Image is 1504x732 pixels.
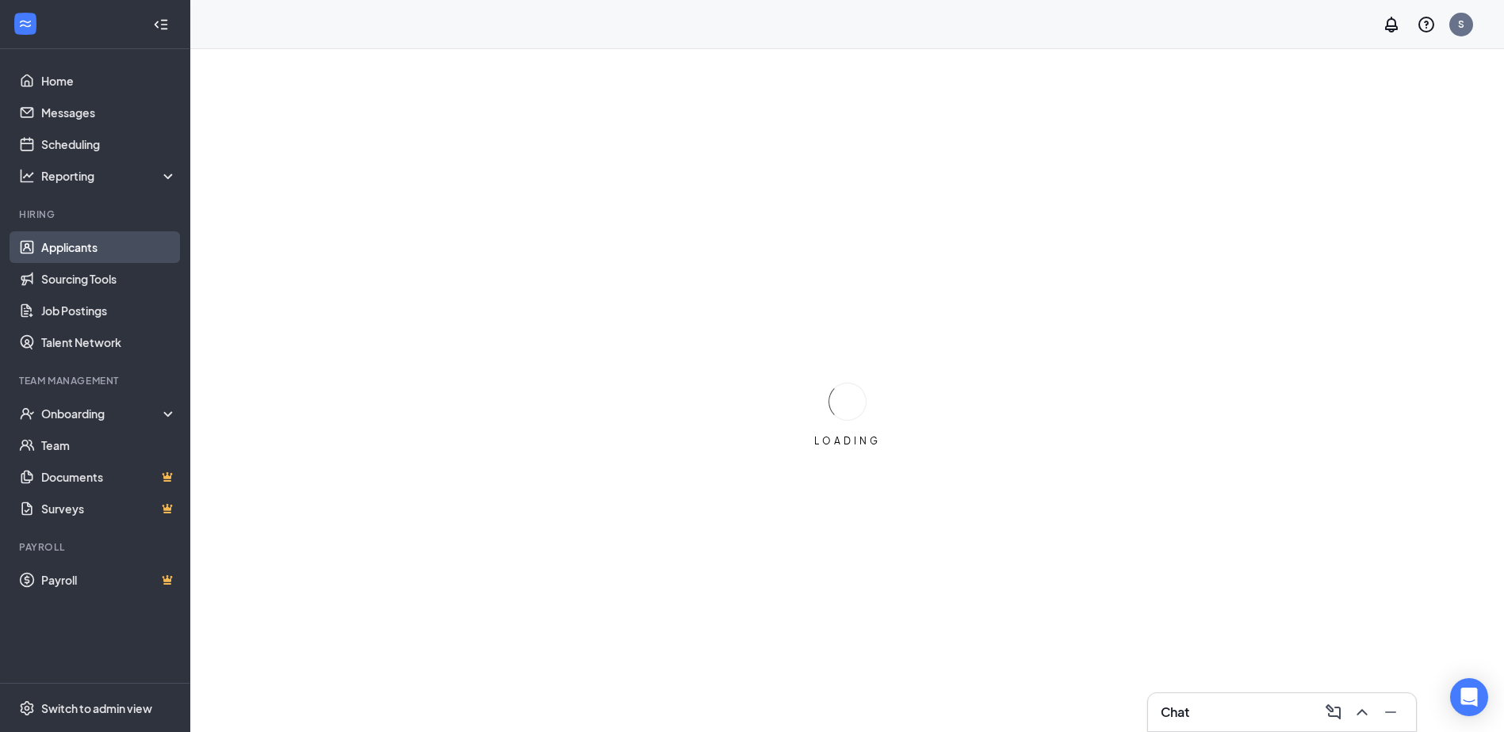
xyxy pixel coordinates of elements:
[41,493,177,524] a: SurveysCrown
[1450,678,1488,716] div: Open Intercom Messenger
[1321,700,1346,725] button: ComposeMessage
[1381,703,1400,722] svg: Minimize
[41,700,152,716] div: Switch to admin view
[19,700,35,716] svg: Settings
[1161,703,1189,721] h3: Chat
[41,564,177,596] a: PayrollCrown
[17,16,33,32] svg: WorkstreamLogo
[1417,15,1436,34] svg: QuestionInfo
[19,374,174,387] div: Team Management
[1378,700,1403,725] button: Minimize
[1458,17,1464,31] div: S
[41,429,177,461] a: Team
[41,406,163,421] div: Onboarding
[41,65,177,97] a: Home
[1382,15,1401,34] svg: Notifications
[41,231,177,263] a: Applicants
[41,97,177,128] a: Messages
[1324,703,1343,722] svg: ComposeMessage
[19,168,35,184] svg: Analysis
[41,295,177,326] a: Job Postings
[19,406,35,421] svg: UserCheck
[41,128,177,160] a: Scheduling
[808,434,887,448] div: LOADING
[41,326,177,358] a: Talent Network
[1349,700,1375,725] button: ChevronUp
[153,17,169,32] svg: Collapse
[41,263,177,295] a: Sourcing Tools
[19,540,174,554] div: Payroll
[19,208,174,221] div: Hiring
[1353,703,1372,722] svg: ChevronUp
[41,168,178,184] div: Reporting
[41,461,177,493] a: DocumentsCrown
